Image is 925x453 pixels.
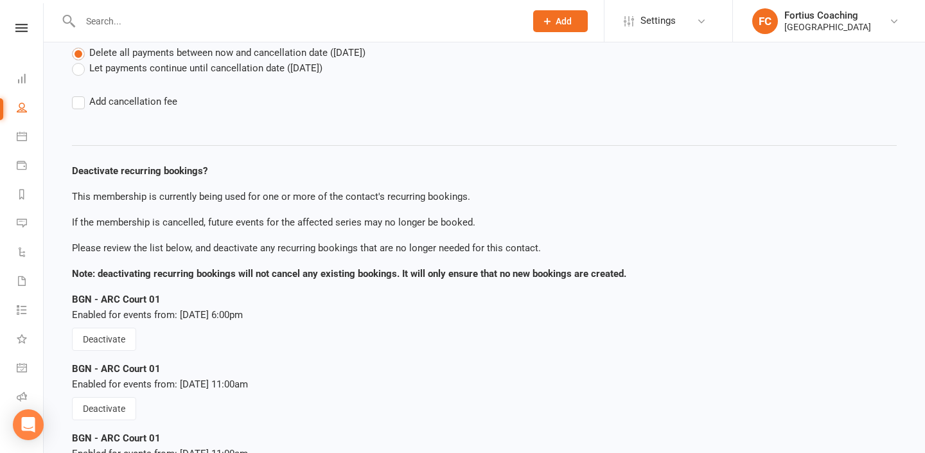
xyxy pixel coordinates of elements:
[556,16,572,26] span: Add
[17,181,43,210] a: Reports
[784,21,871,33] div: [GEOGRAPHIC_DATA]
[72,240,897,256] div: Please review the list below, and deactivate any recurring bookings that are no longer needed for...
[72,377,897,392] div: Enabled for events from: [DATE] 11:00am
[72,165,207,177] strong: Deactivate recurring bookings?
[17,384,43,413] a: Roll call kiosk mode
[72,328,136,351] button: Deactivate
[533,10,588,32] button: Add
[72,60,322,76] label: Let payments continue until cancellation date ([DATE])
[784,10,871,21] div: Fortius Coaching
[17,326,43,355] a: What's New
[752,8,778,34] div: FC
[13,409,44,440] div: Open Intercom Messenger
[17,152,43,181] a: Payments
[17,94,43,123] a: People
[72,432,161,444] strong: BGN - ARC Court 01
[640,6,676,35] span: Settings
[72,189,897,204] div: This membership is currently being used for one or more of the contact's recurring bookings.
[72,363,161,375] strong: BGN - ARC Court 01
[72,94,177,109] label: Add cancellation fee
[72,397,136,420] button: Deactivate
[72,307,897,323] div: Enabled for events from: [DATE] 6:00pm
[17,355,43,384] a: General attendance kiosk mode
[17,123,43,152] a: Calendar
[76,12,516,30] input: Search...
[72,294,161,305] strong: BGN - ARC Court 01
[72,268,626,280] strong: Note: deactivating recurring bookings will not cancel any existing bookings. It will only ensure ...
[72,215,897,230] div: If the membership is cancelled, future events for the affected series may no longer be booked.
[17,66,43,94] a: Dashboard
[89,47,366,58] span: Delete all payments between now and cancellation date ([DATE])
